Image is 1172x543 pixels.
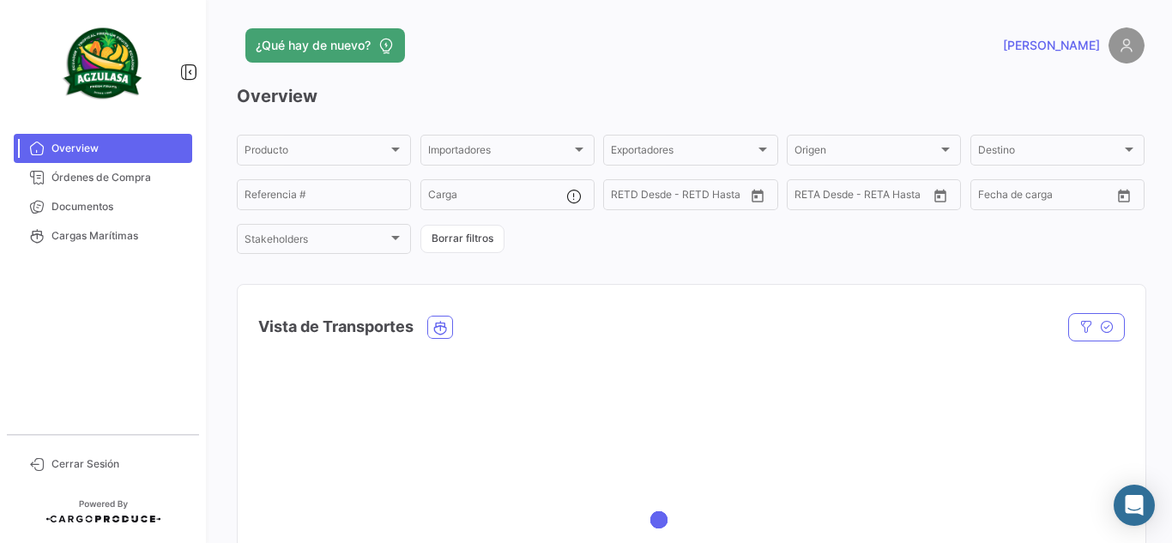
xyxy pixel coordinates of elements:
[14,221,192,250] a: Cargas Marítimas
[978,191,1009,203] input: Desde
[237,84,1145,108] h3: Overview
[245,236,388,248] span: Stakeholders
[611,147,754,159] span: Exportadores
[654,191,717,203] input: Hasta
[794,147,938,159] span: Origen
[428,147,571,159] span: Importadores
[245,28,405,63] button: ¿Qué hay de nuevo?
[927,183,953,208] button: Open calendar
[1109,27,1145,63] img: placeholder-user.png
[14,192,192,221] a: Documentos
[51,170,185,185] span: Órdenes de Compra
[256,37,371,54] span: ¿Qué hay de nuevo?
[1021,191,1084,203] input: Hasta
[1114,485,1155,526] div: Abrir Intercom Messenger
[794,191,825,203] input: Desde
[51,141,185,156] span: Overview
[51,228,185,244] span: Cargas Marítimas
[611,191,642,203] input: Desde
[245,147,388,159] span: Producto
[258,315,414,339] h4: Vista de Transportes
[14,163,192,192] a: Órdenes de Compra
[428,317,452,338] button: Ocean
[60,21,146,106] img: agzulasa-logo.png
[1003,37,1100,54] span: [PERSON_NAME]
[978,147,1121,159] span: Destino
[745,183,770,208] button: Open calendar
[51,199,185,214] span: Documentos
[1111,183,1137,208] button: Open calendar
[837,191,901,203] input: Hasta
[51,456,185,472] span: Cerrar Sesión
[14,134,192,163] a: Overview
[420,225,504,253] button: Borrar filtros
